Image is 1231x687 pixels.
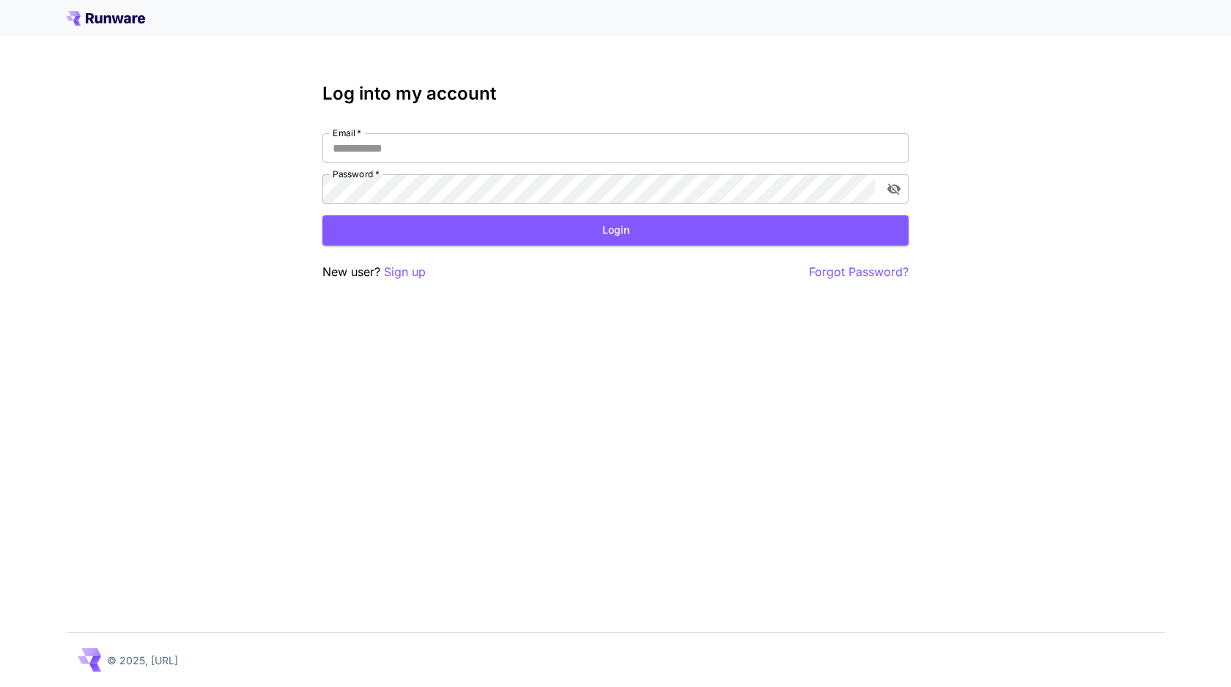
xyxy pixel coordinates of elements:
h3: Log into my account [322,83,909,104]
label: Password [333,168,380,180]
p: New user? [322,263,426,281]
button: Login [322,215,909,245]
button: toggle password visibility [881,176,907,202]
button: Sign up [384,263,426,281]
p: © 2025, [URL] [107,653,178,668]
label: Email [333,127,361,139]
button: Forgot Password? [809,263,909,281]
